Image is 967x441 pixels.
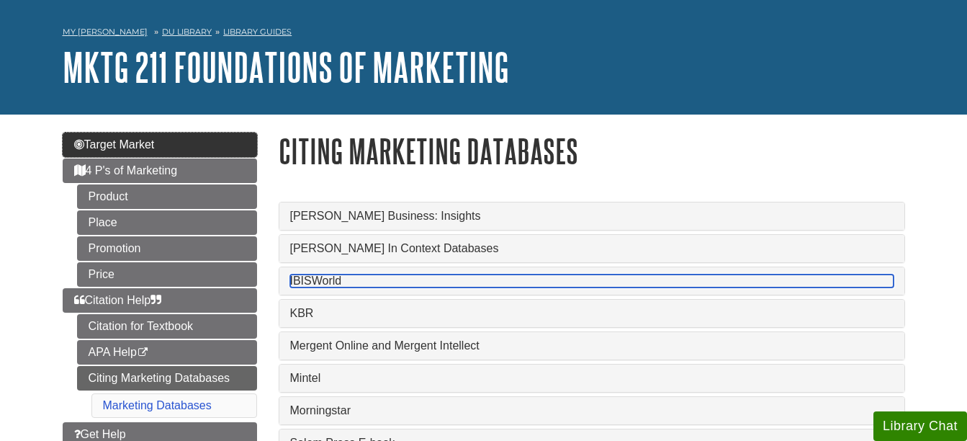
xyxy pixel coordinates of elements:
a: IBISWorld [290,275,894,288]
i: This link opens in a new window [137,348,149,357]
a: MKTG 211 Foundations of Marketing [63,45,509,89]
a: Product [77,184,257,209]
a: Target Market [63,133,257,157]
a: Mintel [290,372,894,385]
a: My [PERSON_NAME] [63,26,148,38]
a: Mergent Online and Mergent Intellect [290,339,894,352]
a: Citation Help [63,288,257,313]
span: Target Market [74,138,155,151]
h1: Citing Marketing Databases [279,133,905,169]
button: Library Chat [873,411,967,441]
a: Place [77,210,257,235]
a: Marketing Databases [103,399,212,411]
a: Morningstar [290,404,894,417]
span: Get Help [74,428,126,440]
a: Price [77,262,257,287]
a: Library Guides [223,27,292,37]
a: Citation for Textbook [77,314,257,339]
span: Citation Help [74,294,162,306]
a: Promotion [77,236,257,261]
a: 4 P's of Marketing [63,159,257,183]
a: DU Library [162,27,212,37]
a: [PERSON_NAME] Business: Insights [290,210,894,223]
a: [PERSON_NAME] In Context Databases [290,242,894,255]
a: APA Help [77,340,257,365]
a: Citing Marketing Databases [77,366,257,391]
nav: breadcrumb [63,22,905,45]
a: KBR [290,307,894,320]
span: 4 P's of Marketing [74,164,178,177]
